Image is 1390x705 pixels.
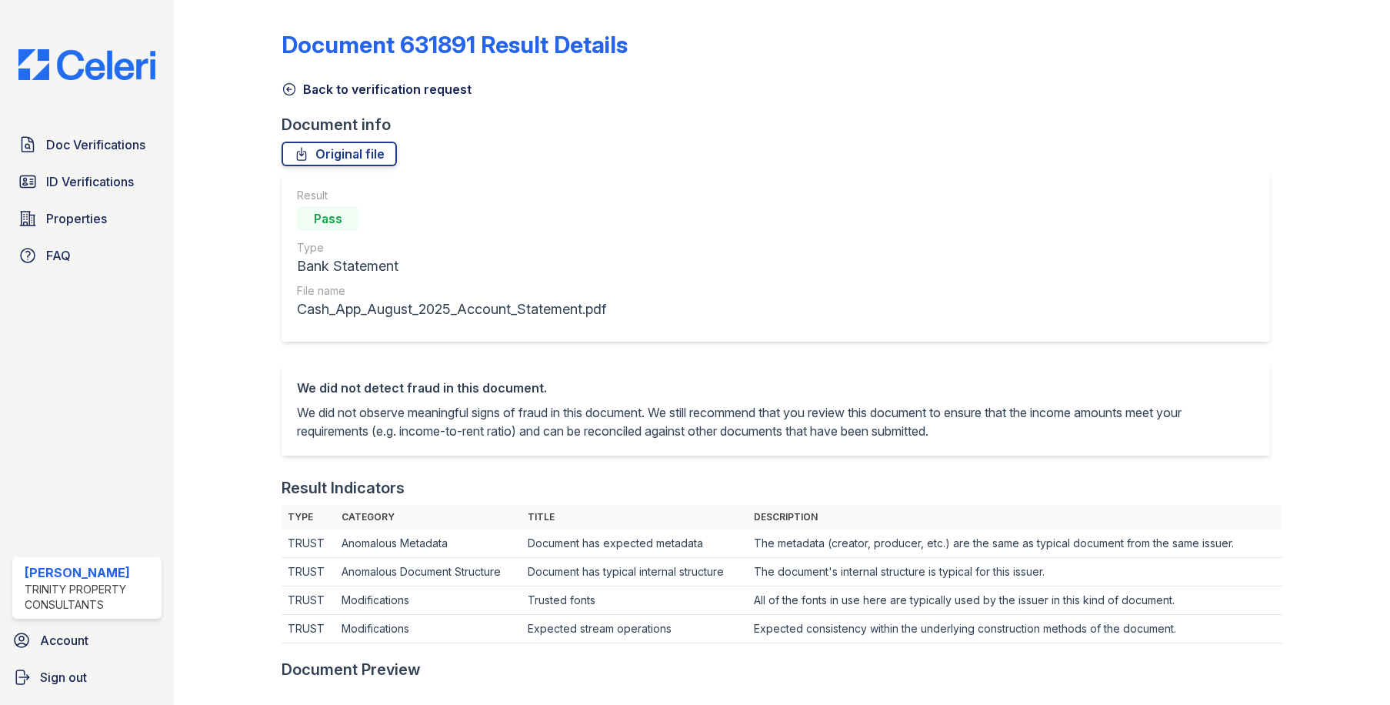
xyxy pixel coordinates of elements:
div: Cash_App_August_2025_Account_Statement.pdf [297,299,606,320]
div: Trinity Property Consultants [25,582,155,613]
th: Title [522,505,748,530]
td: Expected stream operations [522,615,748,643]
div: File name [297,283,606,299]
span: Account [40,631,88,650]
th: Description [748,505,1282,530]
a: Document 631891 Result Details [282,31,628,58]
td: Anomalous Metadata [335,530,522,558]
div: Bank Statement [297,256,606,277]
div: Result [297,188,606,203]
td: Document has expected metadata [522,530,748,558]
div: Document Preview [282,659,421,680]
div: [PERSON_NAME] [25,563,155,582]
iframe: chat widget [1325,643,1375,690]
a: Doc Verifications [12,129,162,160]
span: ID Verifications [46,172,134,191]
a: ID Verifications [12,166,162,197]
th: Category [335,505,522,530]
td: The document's internal structure is typical for this issuer. [748,558,1282,586]
td: The metadata (creator, producer, etc.) are the same as typical document from the same issuer. [748,530,1282,558]
td: Modifications [335,586,522,615]
td: Document has typical internal structure [522,558,748,586]
span: Properties [46,209,107,228]
td: Trusted fonts [522,586,748,615]
a: Sign out [6,662,168,693]
img: CE_Logo_Blue-a8612792a0a2168367f1c8372b55b34899dd931a85d93a1a3d3e32e68fde9ad4.png [6,49,168,80]
td: TRUST [282,558,335,586]
a: Properties [12,203,162,234]
div: Document info [282,114,1282,135]
span: FAQ [46,246,71,265]
th: Type [282,505,335,530]
td: TRUST [282,530,335,558]
td: Expected consistency within the underlying construction methods of the document. [748,615,1282,643]
td: TRUST [282,615,335,643]
td: Modifications [335,615,522,643]
td: All of the fonts in use here are typically used by the issuer in this kind of document. [748,586,1282,615]
a: Account [6,625,168,656]
p: We did not observe meaningful signs of fraud in this document. We still recommend that you review... [297,403,1254,440]
div: Type [297,240,606,256]
a: Back to verification request [282,80,472,99]
td: TRUST [282,586,335,615]
a: Original file [282,142,397,166]
div: We did not detect fraud in this document. [297,379,1254,397]
span: Sign out [40,668,87,687]
a: FAQ [12,240,162,271]
td: Anomalous Document Structure [335,558,522,586]
div: Result Indicators [282,477,405,499]
span: Doc Verifications [46,135,145,154]
div: Pass [297,206,358,231]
